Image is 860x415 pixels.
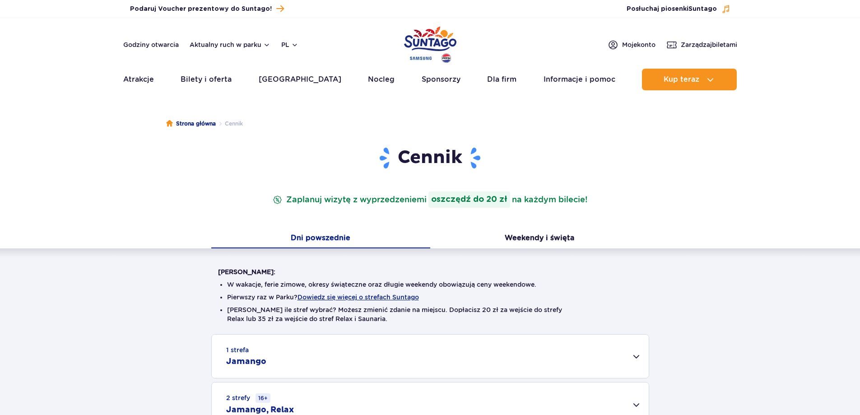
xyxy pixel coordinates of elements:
button: pl [281,40,298,49]
h2: Jamango [226,356,266,367]
li: Cennik [216,119,243,128]
span: Podaruj Voucher prezentowy do Suntago! [130,5,272,14]
span: Zarządzaj biletami [681,40,737,49]
button: Weekendy i święta [430,229,649,248]
a: Nocleg [368,69,395,90]
small: 2 strefy [226,393,270,403]
span: Posłuchaj piosenki [627,5,717,14]
a: Park of Poland [404,23,456,64]
button: Kup teraz [642,69,737,90]
li: [PERSON_NAME] ile stref wybrać? Możesz zmienić zdanie na miejscu. Dopłacisz 20 zł za wejście do s... [227,305,633,323]
button: Aktualny ruch w parku [190,41,270,48]
a: Bilety i oferta [181,69,232,90]
li: Pierwszy raz w Parku? [227,293,633,302]
button: Posłuchaj piosenkiSuntago [627,5,730,14]
span: Moje konto [622,40,655,49]
a: Zarządzajbiletami [666,39,737,50]
a: Dla firm [487,69,516,90]
a: Strona główna [166,119,216,128]
a: Informacje i pomoc [544,69,615,90]
a: Sponsorzy [422,69,460,90]
a: Godziny otwarcia [123,40,179,49]
small: 1 strefa [226,345,249,354]
button: Dni powszednie [211,229,430,248]
button: Dowiedz się więcej o strefach Suntago [298,294,419,301]
p: Zaplanuj wizytę z wyprzedzeniem na każdym bilecie! [271,191,589,208]
small: 16+ [256,393,270,403]
h1: Cennik [218,146,642,170]
span: Kup teraz [664,75,699,84]
strong: oszczędź do 20 zł [428,191,510,208]
li: W wakacje, ferie zimowe, okresy świąteczne oraz długie weekendy obowiązują ceny weekendowe. [227,280,633,289]
span: Suntago [688,6,717,12]
strong: [PERSON_NAME]: [218,268,275,275]
a: Mojekonto [608,39,655,50]
a: [GEOGRAPHIC_DATA] [259,69,341,90]
a: Podaruj Voucher prezentowy do Suntago! [130,3,284,15]
a: Atrakcje [123,69,154,90]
